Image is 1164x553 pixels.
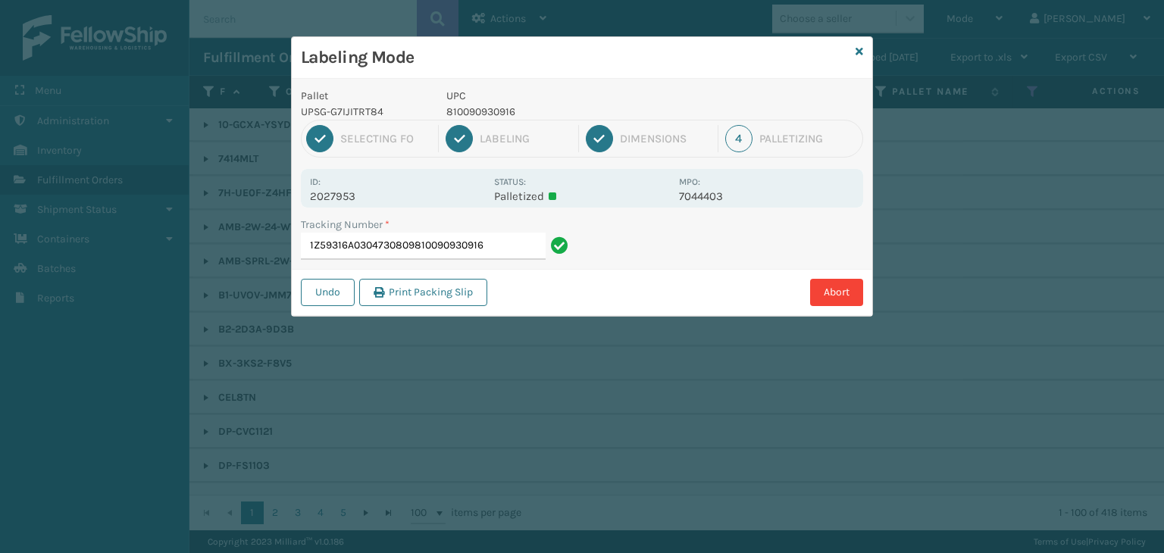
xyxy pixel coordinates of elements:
[301,217,390,233] label: Tracking Number
[340,132,431,145] div: Selecting FO
[301,46,850,69] h3: Labeling Mode
[301,88,428,104] p: Pallet
[480,132,571,145] div: Labeling
[446,88,670,104] p: UPC
[494,177,526,187] label: Status:
[359,279,487,306] button: Print Packing Slip
[679,177,700,187] label: MPO:
[725,125,753,152] div: 4
[306,125,333,152] div: 1
[759,132,858,145] div: Palletizing
[310,189,485,203] p: 2027953
[301,279,355,306] button: Undo
[679,189,854,203] p: 7044403
[310,177,321,187] label: Id:
[620,132,711,145] div: Dimensions
[446,104,670,120] p: 810090930916
[494,189,669,203] p: Palletized
[301,104,428,120] p: UPSG-G7IJITRT84
[586,125,613,152] div: 3
[810,279,863,306] button: Abort
[446,125,473,152] div: 2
